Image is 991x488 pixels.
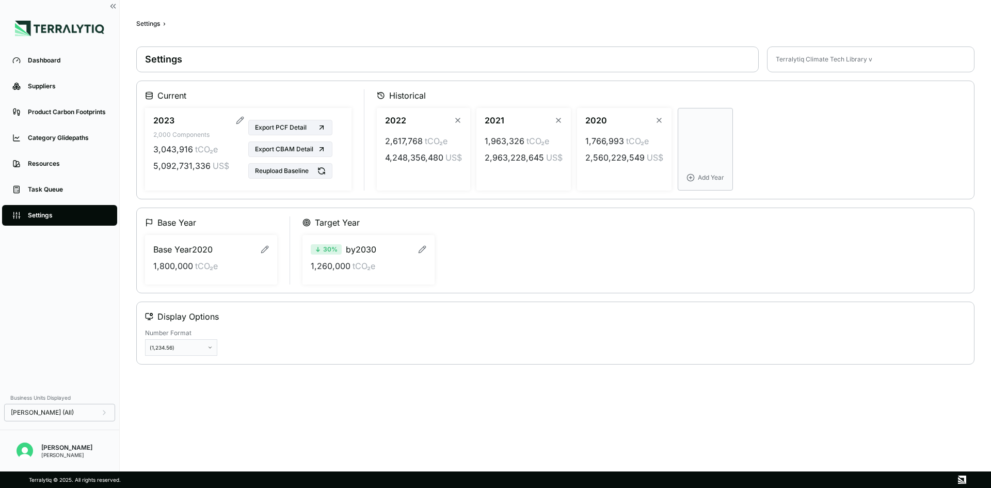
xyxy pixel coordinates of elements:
[153,131,244,139] div: 2,000 Components
[28,108,107,116] div: Product Carbon Footprints
[28,211,107,219] div: Settings
[585,151,645,164] span: 2,560,229,549
[626,135,649,147] span: tCO₂e
[678,108,733,191] button: Add Year
[153,160,211,172] span: 5,092,731,336
[311,260,350,272] span: 1,260,000
[28,56,107,65] div: Dashboard
[248,120,332,135] button: Export PCF Detail
[248,163,332,179] button: Reupload Baseline
[346,243,376,256] span: by 2030
[776,55,872,64] div: Terralytiq Climate Tech Library v
[153,143,193,155] span: 3,043,916
[445,151,462,164] span: US$
[15,21,104,36] img: Logo
[585,135,624,147] span: 1,766,993
[315,216,360,229] span: Target Year
[385,135,423,147] span: 2,617,768
[323,245,338,254] span: 30 %
[28,160,107,168] div: Resources
[28,185,107,194] div: Task Queue
[136,20,160,28] div: Settings
[353,260,375,272] span: tCO₂e
[255,123,307,132] span: Export PCF Detail
[157,216,196,229] span: Base Year
[195,260,218,272] span: tCO₂e
[485,135,524,147] span: 1,963,326
[145,329,217,337] label: Number Format
[163,20,166,28] span: ›
[12,438,37,463] button: Open user button
[485,151,544,164] span: 2,963,228,645
[389,89,426,102] span: Historical
[153,243,213,256] span: Base Year 2020
[28,82,107,90] div: Suppliers
[195,143,218,155] span: tCO₂e
[385,114,406,127] span: 2022
[647,151,663,164] span: US$
[11,408,74,417] span: [PERSON_NAME] (All)
[425,135,447,147] span: tCO₂e
[41,452,92,458] div: [PERSON_NAME]
[145,53,750,66] h1: Settings
[585,114,607,127] span: 2020
[213,160,229,172] span: US$
[485,114,504,127] span: 2021
[385,151,443,164] span: 4,248,356,480
[698,174,724,182] span: Add Year
[248,141,332,157] button: Export CBAM Detail
[546,151,563,164] span: US$
[153,260,193,272] span: 1,800,000
[41,444,92,452] div: [PERSON_NAME]
[157,310,219,323] span: Display Options
[157,89,186,102] span: Current
[17,443,33,459] img: Mridul Gupta
[28,134,107,142] div: Category Glidepaths
[145,339,217,356] button: (1,234.56)
[4,391,115,404] div: Business Units Displayed
[526,135,549,147] span: tCO₂e
[153,114,174,127] span: 2023
[255,145,313,153] span: Export CBAM Detail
